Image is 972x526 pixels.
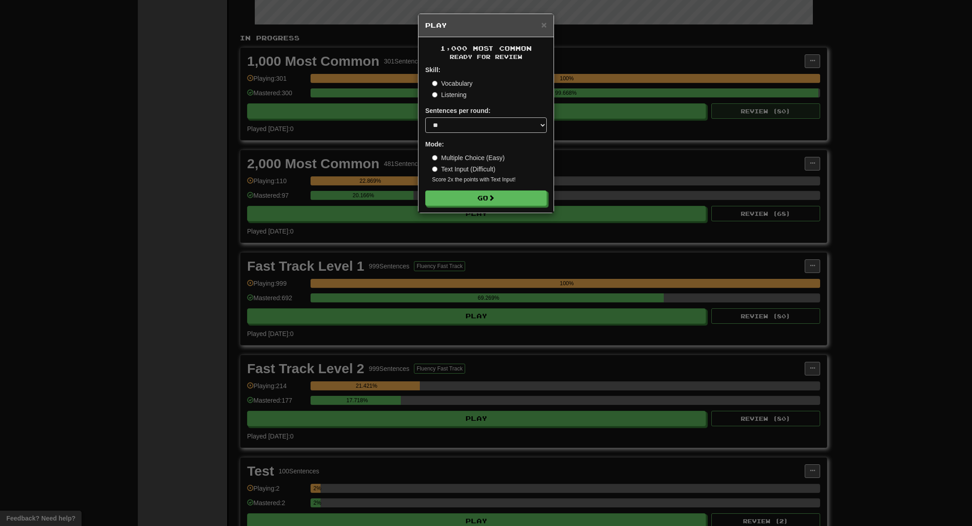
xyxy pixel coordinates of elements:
[541,20,547,29] button: Close
[432,176,547,184] small: Score 2x the points with Text Input !
[440,44,532,52] span: 1,000 Most Common
[432,166,437,172] input: Text Input (Difficult)
[432,155,437,161] input: Multiple Choice (Easy)
[541,19,547,30] span: ×
[425,53,547,61] small: Ready for Review
[432,90,467,99] label: Listening
[432,165,496,174] label: Text Input (Difficult)
[425,190,547,206] button: Go
[425,141,444,148] strong: Mode:
[432,79,472,88] label: Vocabulary
[432,81,437,86] input: Vocabulary
[432,92,437,97] input: Listening
[425,21,547,30] h5: Play
[425,106,491,115] label: Sentences per round:
[432,153,505,162] label: Multiple Choice (Easy)
[425,66,440,73] strong: Skill:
